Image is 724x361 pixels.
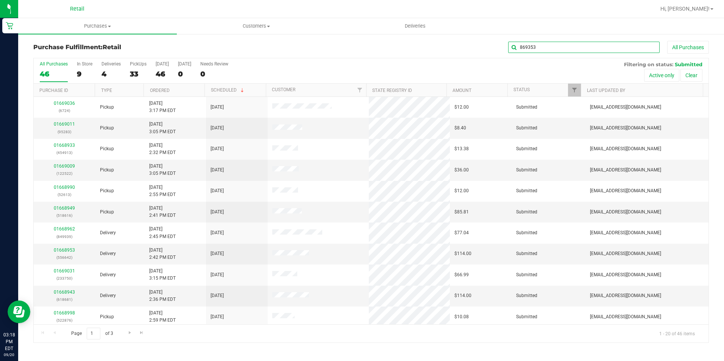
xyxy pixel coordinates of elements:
span: [DATE] 2:45 PM EDT [149,226,176,240]
a: 01669011 [54,121,75,127]
a: Purchases [18,18,177,34]
div: Deliveries [101,61,121,67]
div: All Purchases [40,61,68,67]
span: Submitted [516,104,537,111]
span: [DATE] 3:05 PM EDT [149,121,176,135]
span: Pickup [100,166,114,174]
p: (233750) [38,275,91,282]
span: [EMAIL_ADDRESS][DOMAIN_NAME] [590,229,661,237]
div: 0 [200,70,228,78]
p: 03:18 PM EDT [3,331,15,352]
h3: Purchase Fulfillment: [33,44,259,51]
span: $12.00 [454,187,469,195]
span: Pickup [100,209,114,216]
span: Submitted [516,187,537,195]
span: [DATE] 3:17 PM EDT [149,100,176,114]
div: PickUps [130,61,147,67]
span: Delivery [100,271,116,279]
span: $12.00 [454,104,469,111]
div: [DATE] [156,61,169,67]
span: [DATE] 2:41 PM EDT [149,205,176,219]
a: 01668998 [54,310,75,316]
a: Customer [272,87,295,92]
span: [DATE] 2:42 PM EDT [149,247,176,261]
span: 1 - 20 of 46 items [653,328,701,339]
span: Pickup [100,187,114,195]
span: Delivery [100,250,116,257]
span: [DATE] 2:32 PM EDT [149,142,176,156]
a: Customers [177,18,335,34]
span: [DATE] [211,271,224,279]
span: [DATE] [211,313,224,321]
div: Needs Review [200,61,228,67]
a: 01668953 [54,247,75,253]
a: Go to the last page [136,328,147,338]
span: [DATE] 2:36 PM EDT [149,289,176,303]
a: Deliveries [336,18,495,34]
p: (518616) [38,212,91,219]
span: [DATE] [211,166,224,174]
div: 9 [77,70,92,78]
span: Submitted [675,61,702,67]
a: Scheduled [211,87,245,93]
p: (52613) [38,191,91,198]
a: 01669009 [54,163,75,169]
p: (556642) [38,254,91,261]
a: 01668933 [54,143,75,148]
span: [DATE] 2:55 PM EDT [149,184,176,198]
span: Delivery [100,292,116,299]
span: [DATE] [211,292,224,299]
p: (122522) [38,170,91,177]
span: [EMAIL_ADDRESS][DOMAIN_NAME] [590,104,661,111]
span: $10.08 [454,313,469,321]
a: 01669031 [54,268,75,274]
span: $85.81 [454,209,469,216]
a: 01668949 [54,205,75,211]
span: [DATE] 3:05 PM EDT [149,163,176,177]
span: $66.99 [454,271,469,279]
span: Pickup [100,313,114,321]
div: [DATE] [178,61,191,67]
span: Customers [177,23,335,30]
span: Delivery [100,229,116,237]
span: Submitted [516,250,537,257]
span: [EMAIL_ADDRESS][DOMAIN_NAME] [590,271,661,279]
span: [EMAIL_ADDRESS][DOMAIN_NAME] [590,187,661,195]
span: [EMAIL_ADDRESS][DOMAIN_NAME] [590,166,661,174]
span: Page of 3 [65,328,119,339]
span: $114.00 [454,250,471,257]
div: 0 [178,70,191,78]
span: [DATE] 3:15 PM EDT [149,268,176,282]
a: Filter [568,84,580,96]
p: 09/20 [3,352,15,358]
span: $13.38 [454,145,469,152]
span: Submitted [516,313,537,321]
a: Amount [452,88,471,93]
span: $36.00 [454,166,469,174]
p: (6724) [38,107,91,114]
span: Submitted [516,292,537,299]
span: Submitted [516,271,537,279]
a: Last Updated By [587,88,625,93]
span: Submitted [516,124,537,132]
a: Type [101,88,112,93]
div: In Store [77,61,92,67]
span: Deliveries [395,23,436,30]
a: Filter [354,84,366,96]
span: Pickup [100,145,114,152]
p: (454913) [38,149,91,156]
p: (849939) [38,233,91,240]
span: [DATE] [211,187,224,195]
inline-svg: Retail [6,22,13,30]
a: Ordered [150,88,170,93]
span: $114.00 [454,292,471,299]
span: [DATE] 2:59 PM EDT [149,310,176,324]
input: Search Purchase ID, Original ID, State Registry ID or Customer Name... [508,42,660,53]
a: Go to the next page [124,328,135,338]
span: Retail [103,44,121,51]
a: 01668990 [54,185,75,190]
span: Pickup [100,124,114,132]
span: [DATE] [211,145,224,152]
a: State Registry ID [372,88,412,93]
div: 4 [101,70,121,78]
